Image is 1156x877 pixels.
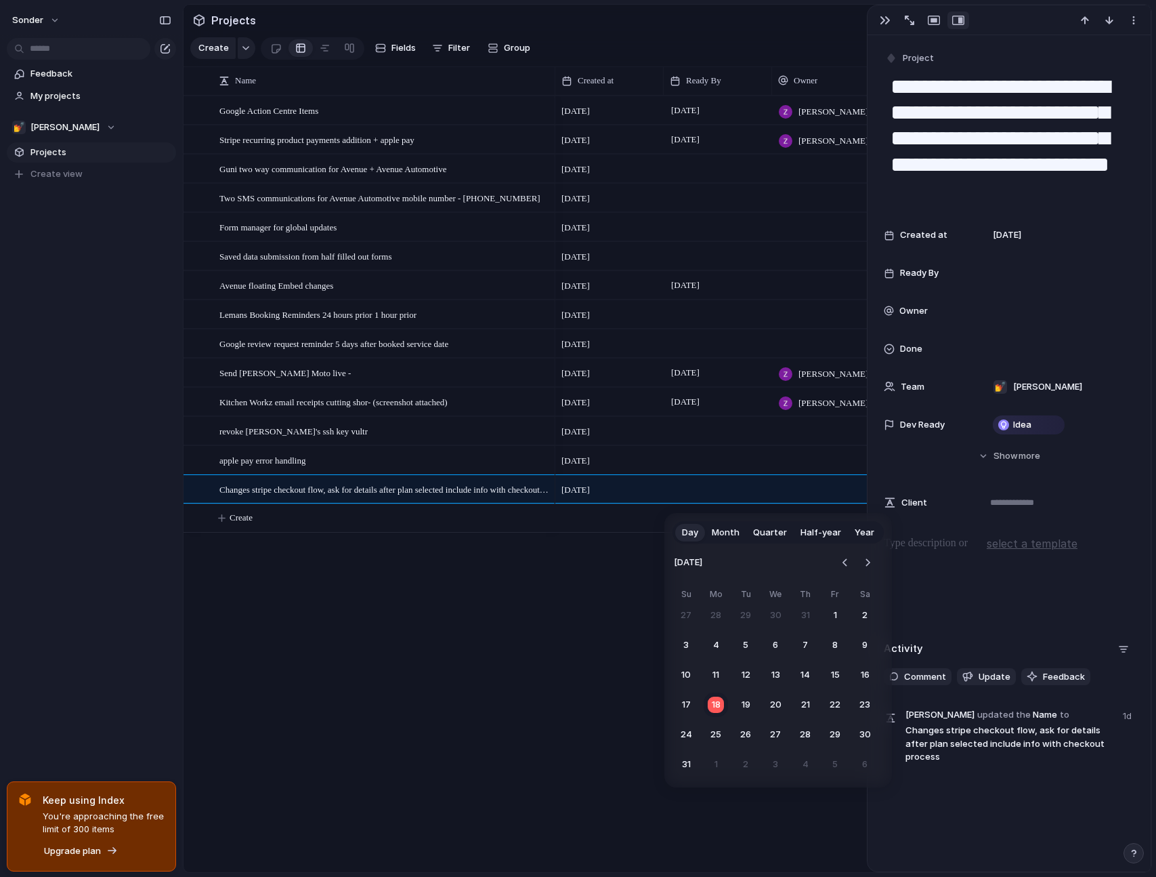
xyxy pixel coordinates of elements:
[823,663,847,687] button: Friday, August 15th, 2025
[674,663,698,687] button: Sunday, August 10th, 2025
[733,603,758,628] button: Tuesday, July 29th, 2025
[763,633,788,657] button: Wednesday, August 6th, 2025
[793,603,817,628] button: Thursday, July 31st, 2025
[853,752,877,777] button: Saturday, September 6th, 2025
[746,522,794,544] button: Quarter
[793,693,817,717] button: Thursday, August 21st, 2025
[682,526,698,539] span: Day
[674,588,877,777] table: August 2025
[674,603,698,628] button: Sunday, July 27th, 2025
[823,752,847,777] button: Friday, September 5th, 2025
[674,752,698,777] button: Sunday, August 31st, 2025
[823,633,847,657] button: Friday, August 8th, 2025
[823,603,847,628] button: Friday, August 1st, 2025
[853,693,877,717] button: Saturday, August 23rd, 2025
[753,526,787,539] span: Quarter
[853,603,877,628] button: Saturday, August 2nd, 2025
[733,633,758,657] button: Tuesday, August 5th, 2025
[858,553,877,572] button: Go to the Next Month
[733,722,758,747] button: Tuesday, August 26th, 2025
[674,722,698,747] button: Sunday, August 24th, 2025
[800,526,841,539] span: Half-year
[823,722,847,747] button: Friday, August 29th, 2025
[704,722,728,747] button: Monday, August 25th, 2025
[793,663,817,687] button: Thursday, August 14th, 2025
[674,588,698,603] th: Sunday
[704,663,728,687] button: Monday, August 11th, 2025
[704,603,728,628] button: Monday, July 28th, 2025
[793,633,817,657] button: Thursday, August 7th, 2025
[675,522,705,544] button: Day
[704,633,728,657] button: Monday, August 4th, 2025
[823,588,847,603] th: Friday
[733,588,758,603] th: Tuesday
[705,522,746,544] button: Month
[712,526,740,539] span: Month
[704,752,728,777] button: Monday, September 1st, 2025
[836,553,855,572] button: Go to the Previous Month
[704,588,728,603] th: Monday
[674,633,698,657] button: Sunday, August 3rd, 2025
[763,752,788,777] button: Wednesday, September 3rd, 2025
[763,693,788,717] button: Wednesday, August 20th, 2025
[763,722,788,747] button: Wednesday, August 27th, 2025
[853,722,877,747] button: Saturday, August 30th, 2025
[674,693,698,717] button: Sunday, August 17th, 2025
[733,752,758,777] button: Tuesday, September 2nd, 2025
[763,663,788,687] button: Wednesday, August 13th, 2025
[855,526,874,539] span: Year
[794,522,848,544] button: Half-year
[763,603,788,628] button: Wednesday, July 30th, 2025
[733,693,758,717] button: Tuesday, August 19th, 2025
[674,548,702,577] span: [DATE]
[793,588,817,603] th: Thursday
[793,722,817,747] button: Thursday, August 28th, 2025
[823,693,847,717] button: Friday, August 22nd, 2025
[853,633,877,657] button: Saturday, August 9th, 2025
[763,588,788,603] th: Wednesday
[848,522,881,544] button: Year
[853,663,877,687] button: Saturday, August 16th, 2025
[704,693,728,717] button: Today, Monday, August 18th, 2025
[853,588,877,603] th: Saturday
[733,663,758,687] button: Tuesday, August 12th, 2025
[793,752,817,777] button: Thursday, September 4th, 2025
